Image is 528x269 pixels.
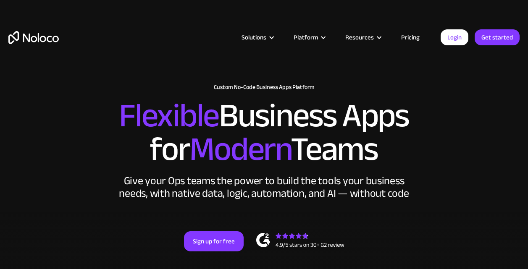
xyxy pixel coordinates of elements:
[391,32,430,43] a: Pricing
[335,32,391,43] div: Resources
[294,32,318,43] div: Platform
[117,175,411,200] div: Give your Ops teams the power to build the tools your business needs, with native data, logic, au...
[283,32,335,43] div: Platform
[8,84,520,91] h1: Custom No-Code Business Apps Platform
[242,32,266,43] div: Solutions
[231,32,283,43] div: Solutions
[119,84,219,147] span: Flexible
[184,231,244,251] a: Sign up for free
[8,31,59,44] a: home
[345,32,374,43] div: Resources
[475,29,520,45] a: Get started
[8,99,520,166] h2: Business Apps for Teams
[441,29,468,45] a: Login
[189,118,291,180] span: Modern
